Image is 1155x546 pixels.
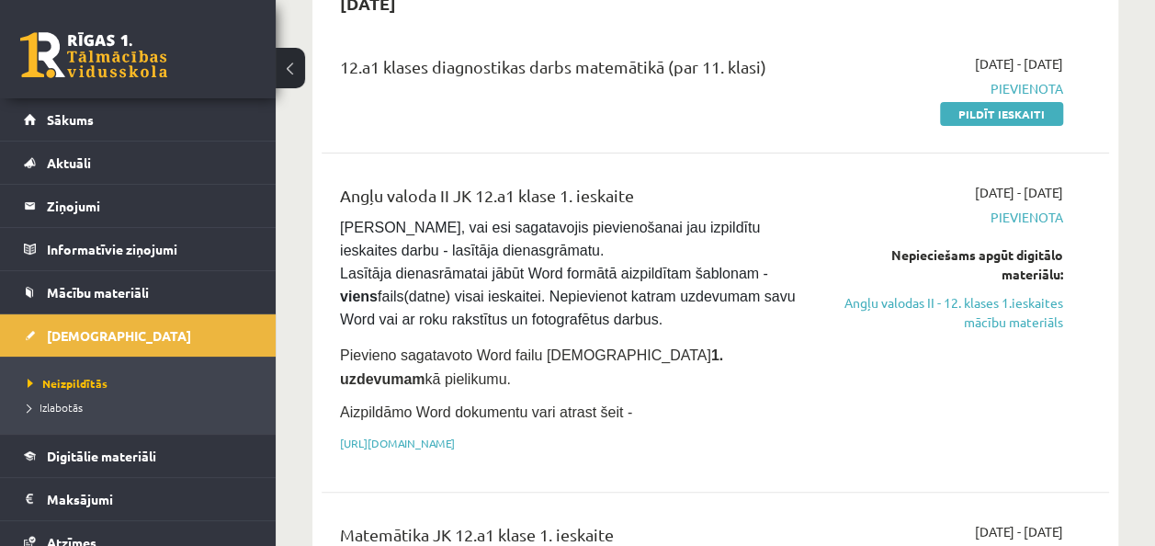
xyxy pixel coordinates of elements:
a: Digitālie materiāli [24,435,253,477]
a: Informatīvie ziņojumi [24,228,253,270]
span: Pievieno sagatavoto Word failu [DEMOGRAPHIC_DATA] kā pielikumu. [340,347,723,387]
span: [DEMOGRAPHIC_DATA] [47,327,191,344]
legend: Ziņojumi [47,185,253,227]
span: Sākums [47,111,94,128]
a: Rīgas 1. Tālmācības vidusskola [20,32,167,78]
div: 12.a1 klases diagnostikas darbs matemātikā (par 11. klasi) [340,54,813,88]
a: Neizpildītās [28,375,257,392]
span: Pievienota [841,208,1063,227]
span: [DATE] - [DATE] [975,183,1063,202]
div: Nepieciešams apgūt digitālo materiālu: [841,245,1063,284]
a: Maksājumi [24,478,253,520]
span: Aktuāli [47,154,91,171]
span: Aizpildāmo Word dokumentu vari atrast šeit - [340,404,632,420]
span: Mācību materiāli [47,284,149,301]
strong: 1. uzdevumam [340,347,723,387]
a: Pildīt ieskaiti [940,102,1063,126]
a: Mācību materiāli [24,271,253,313]
span: [DATE] - [DATE] [975,54,1063,74]
span: Pievienota [841,79,1063,98]
a: [DEMOGRAPHIC_DATA] [24,314,253,357]
span: [DATE] - [DATE] [975,522,1063,541]
strong: viens [340,289,378,304]
legend: Maksājumi [47,478,253,520]
span: Izlabotās [28,400,83,415]
span: Neizpildītās [28,376,108,391]
a: Izlabotās [28,399,257,415]
a: Sākums [24,98,253,141]
legend: Informatīvie ziņojumi [47,228,253,270]
a: Angļu valodas II - 12. klases 1.ieskaites mācību materiāls [841,293,1063,332]
div: Angļu valoda II JK 12.a1 klase 1. ieskaite [340,183,813,217]
a: Ziņojumi [24,185,253,227]
a: [URL][DOMAIN_NAME] [340,436,455,450]
span: [PERSON_NAME], vai esi sagatavojis pievienošanai jau izpildītu ieskaites darbu - lasītāja dienasg... [340,220,799,327]
span: Digitālie materiāli [47,448,156,464]
a: Aktuāli [24,142,253,184]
